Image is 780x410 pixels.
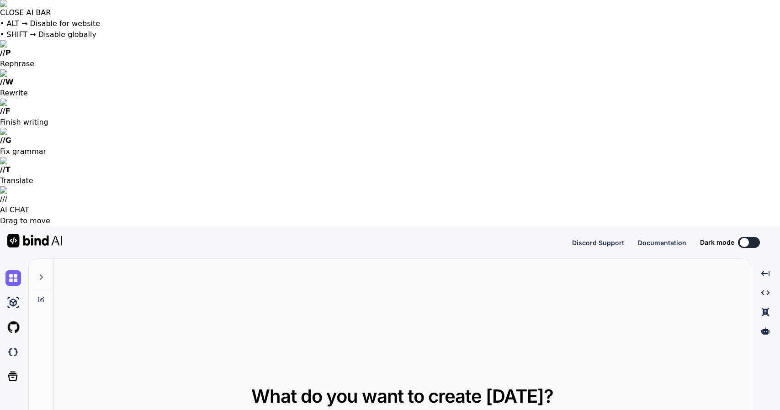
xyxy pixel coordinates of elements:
button: Discord Support [572,238,624,247]
span: Discord Support [572,239,624,247]
img: ai-studio [5,295,21,310]
span: Documentation [638,239,686,247]
button: Documentation [638,238,686,247]
img: chat [5,270,21,286]
img: githubLight [5,320,21,335]
span: Dark mode [700,238,734,247]
img: darkCloudIdeIcon [5,344,21,360]
span: What do you want to create [DATE]? [251,385,553,407]
img: Bind AI [7,234,62,247]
